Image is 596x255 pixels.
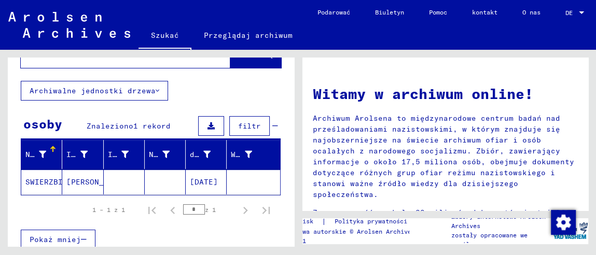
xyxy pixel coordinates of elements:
font: Znaleziono [87,121,133,131]
font: O nas [522,8,540,16]
font: 1 – 1 z 1 [92,206,125,214]
font: Pomoc [429,8,447,16]
font: Imię rodowe [108,150,159,159]
mat-header-cell: data urodzenia [186,140,227,169]
div: Nazwisko [25,146,62,163]
font: Biuletyn [375,8,404,16]
font: | [322,217,326,226]
a: odcisk [292,216,322,227]
button: Pierwsza strona [142,200,162,220]
div: Imię rodowe [108,146,144,163]
font: [PERSON_NAME] [66,177,127,187]
font: DE [565,9,573,17]
font: Polityka prywatności [335,217,407,225]
font: Więzień nr [231,150,278,159]
a: Szukać [138,23,191,50]
mat-header-cell: Imię [62,140,103,169]
mat-header-cell: Nazwisko [21,140,62,169]
div: Zmiana zgody [550,209,575,234]
button: Pokaż mniej [21,230,95,249]
font: [DATE] [190,177,218,187]
font: Podarować [317,8,350,16]
a: Przeglądaj archiwum [191,23,305,48]
div: Imię [66,146,103,163]
font: Nazwisko [25,150,63,159]
font: Archiwalne jednostki drzewa [30,86,156,95]
mat-header-cell: Imię rodowe [104,140,145,169]
font: 1 rekord [133,121,171,131]
font: zostały opracowane we współpracy z [451,231,528,248]
font: z 1 [205,206,216,214]
a: Polityka prywatności [326,216,420,227]
font: Prawa autorskie © Arolsen Archives, 2021 [292,228,419,245]
font: kontakt [472,8,497,16]
font: Imię [66,150,85,159]
font: Znaczna część z około 30 milionów dokumentów jest już dostępna w internetowym archiwum Arolsen Ar... [313,208,560,250]
font: odcisk [292,217,313,225]
font: Pokaż mniej [30,235,81,244]
mat-header-cell: Narodziny [145,140,186,169]
font: Szukać [151,31,179,40]
button: Poprzednia strona [162,200,183,220]
button: Ostatnia strona [256,200,276,220]
img: Arolsen_neg.svg [8,12,130,38]
div: data urodzenia [190,146,226,163]
div: Więzień nr [231,146,267,163]
font: osoby [23,116,62,132]
font: Archiwum Arolsena to międzynarodowe centrum badań nad prześladowaniami nazistowskimi, w którym zn... [313,114,574,199]
font: Narodziny [149,150,191,159]
font: filtr [238,121,261,131]
font: Witamy w archiwum online! [313,84,533,103]
font: Przeglądaj archiwum [204,31,293,40]
button: Archiwalne jednostki drzewa [21,81,168,101]
font: SWIERZBINOWICZ [25,177,91,187]
button: filtr [229,116,270,136]
font: data urodzenia [190,150,255,159]
div: Narodziny [149,146,185,163]
mat-header-cell: Więzień nr [227,140,280,169]
button: Następna strona [235,200,256,220]
img: Zmiana zgody [551,210,576,235]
